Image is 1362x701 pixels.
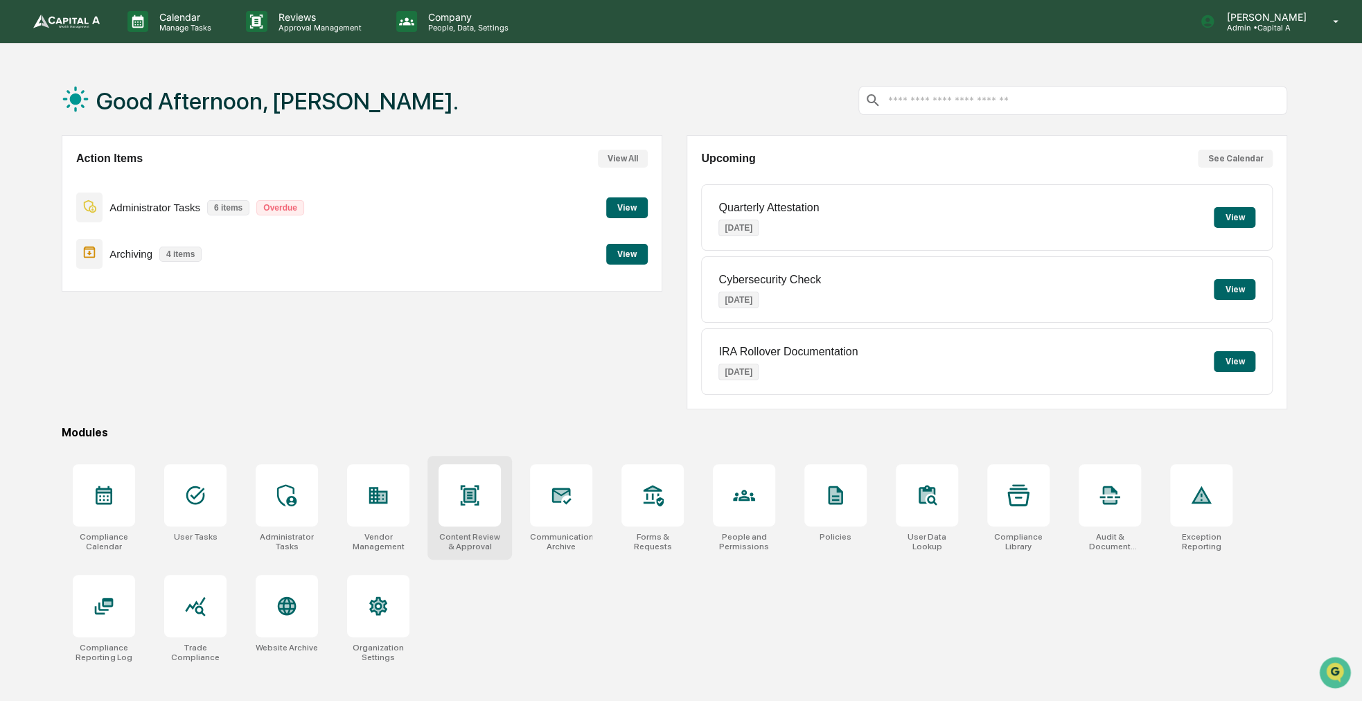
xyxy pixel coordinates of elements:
h2: Upcoming [701,152,755,165]
button: View [1214,207,1255,228]
div: Compliance Library [987,532,1050,551]
span: Attestations [114,245,172,259]
span: [PERSON_NAME] [43,188,112,199]
div: Audit & Document Logs [1079,532,1141,551]
button: See all [215,150,252,167]
button: Start new chat [236,109,252,126]
button: View [606,244,648,265]
span: Preclearance [28,245,89,259]
p: 6 items [207,200,249,215]
img: logo [33,15,100,28]
span: [DATE] [123,188,151,199]
button: View [1214,279,1255,300]
div: Communications Archive [530,532,592,551]
a: 🔎Data Lookup [8,266,93,291]
div: People and Permissions [713,532,775,551]
div: Modules [62,426,1287,439]
div: Exception Reporting [1170,532,1232,551]
img: Sigrid Alegria [14,175,36,197]
span: Data Lookup [28,272,87,285]
div: Vendor Management [347,532,409,551]
div: Compliance Reporting Log [73,643,135,662]
p: [DATE] [718,220,759,236]
p: Cybersecurity Check [718,274,821,286]
p: How can we help? [14,28,252,51]
div: Trade Compliance [164,643,227,662]
div: Start new chat [62,105,227,119]
p: Admin • Capital A [1215,23,1313,33]
a: View [606,247,648,260]
p: Manage Tasks [148,23,218,33]
h1: Good Afternoon, [PERSON_NAME]. [96,87,459,115]
p: Calendar [148,11,218,23]
a: Powered byPylon [98,305,168,316]
div: Website Archive [256,643,318,653]
span: • [115,188,120,199]
div: Past conversations [14,153,93,164]
p: Reviews [267,11,369,23]
p: Archiving [109,248,152,260]
img: 1746055101610-c473b297-6a78-478c-a979-82029cc54cd1 [14,105,39,130]
p: Administrator Tasks [109,202,200,213]
div: Forms & Requests [621,532,684,551]
div: Compliance Calendar [73,532,135,551]
div: 🖐️ [14,247,25,258]
button: View [606,197,648,218]
span: Pylon [138,305,168,316]
div: User Data Lookup [896,532,958,551]
div: Administrator Tasks [256,532,318,551]
p: People, Data, Settings [417,23,515,33]
div: 🗄️ [100,247,112,258]
p: Company [417,11,515,23]
a: 🗄️Attestations [95,240,177,265]
div: Organization Settings [347,643,409,662]
a: View [606,200,648,213]
button: View All [598,150,648,168]
p: [DATE] [718,364,759,380]
button: See Calendar [1198,150,1273,168]
div: 🔎 [14,273,25,284]
h2: Action Items [76,152,143,165]
a: 🖐️Preclearance [8,240,95,265]
div: We're available if you need us! [62,119,191,130]
div: Policies [820,532,851,542]
button: View [1214,351,1255,372]
p: Quarterly Attestation [718,202,819,214]
p: [DATE] [718,292,759,308]
p: Overdue [256,200,304,215]
img: 8933085812038_c878075ebb4cc5468115_72.jpg [29,105,54,130]
p: Approval Management [267,23,369,33]
p: 4 items [159,247,202,262]
div: Content Review & Approval [439,532,501,551]
p: IRA Rollover Documentation [718,346,858,358]
p: [PERSON_NAME] [1215,11,1313,23]
div: User Tasks [173,532,217,542]
iframe: Open customer support [1318,655,1355,693]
